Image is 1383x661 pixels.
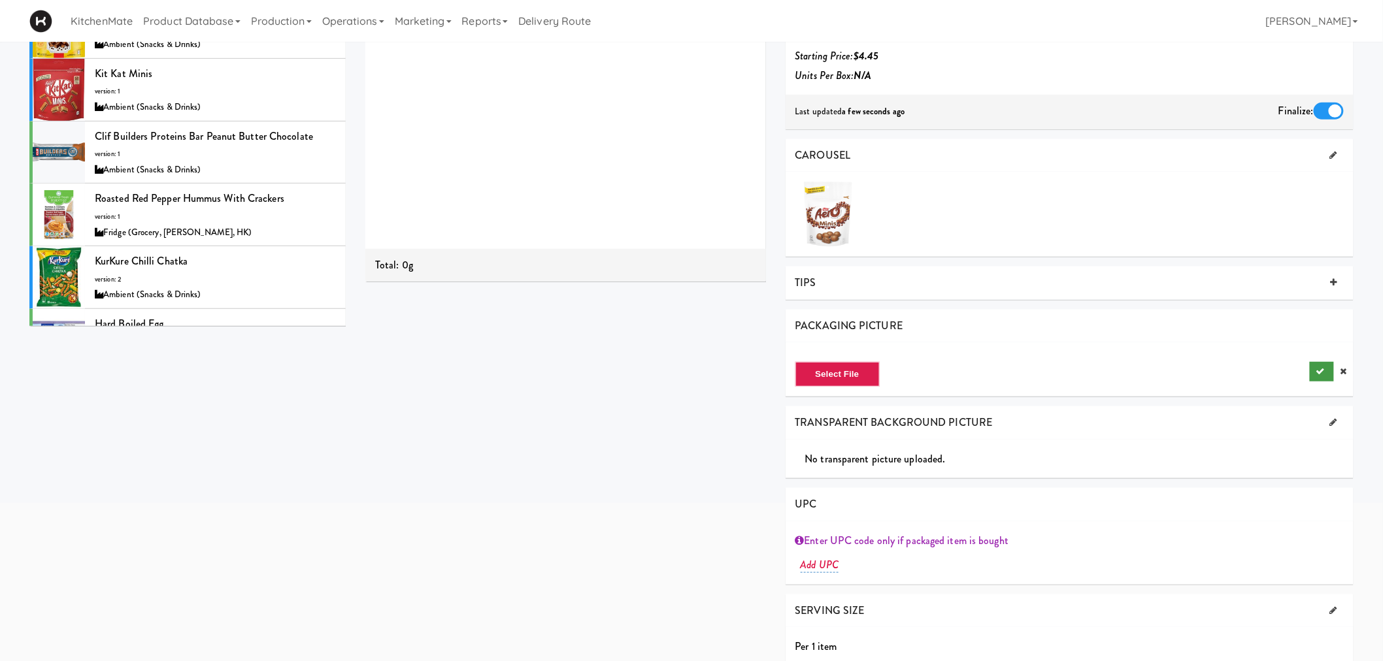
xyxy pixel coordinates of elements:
[29,10,52,33] img: Micromart
[95,86,120,96] span: version: 1
[795,148,851,163] span: CAROUSEL
[795,496,817,511] span: UPC
[1278,103,1314,118] span: Finalize:
[95,99,336,116] div: Ambient (Snacks & Drinks)
[795,603,865,618] span: SERVING SIZE
[29,309,346,372] li: Hard Boiled Eggversion: 1Fridge (Grocery, [PERSON_NAME], HK)
[795,48,879,63] i: Starting Price:
[95,316,164,331] span: Hard Boiled Egg
[95,149,120,159] span: version: 1
[795,362,880,387] button: Select File
[786,637,1354,656] div: Per 1 item
[95,37,336,53] div: Ambient (Snacks & Drinks)
[29,246,346,309] li: KurKure Chilli Chatkaversion: 2Ambient (Snacks & Drinks)
[795,275,816,290] span: TIPS
[375,257,413,272] span: Total: 0g
[29,121,346,184] li: Clif Builders proteins Bar Peanut Butter Chocolateversion: 1Ambient (Snacks & Drinks)
[795,68,872,83] i: Units Per Box:
[95,66,152,81] span: Kit Kat Minis
[842,105,905,118] b: a few seconds ago
[854,48,879,63] b: $4.45
[795,318,903,333] span: PACKAGING PICTURE
[95,287,336,303] div: Ambient (Snacks & Drinks)
[95,225,336,241] div: Fridge (Grocery, [PERSON_NAME], HK)
[95,212,120,221] span: version: 1
[95,274,122,284] span: version: 2
[95,162,336,178] div: Ambient (Snacks & Drinks)
[95,129,313,144] span: Clif Builders proteins Bar Peanut Butter Chocolate
[795,531,1344,551] div: Enter UPC code only if packaged item is bought
[95,191,284,206] span: Roasted Red Pepper Hummus with Crackers
[801,557,839,573] a: Add UPC
[29,59,346,121] li: Kit Kat Minisversion: 1Ambient (Snacks & Drinks)
[805,449,1354,469] div: No transparent picture uploaded.
[854,68,871,83] b: N/A
[95,253,188,268] span: KurKure Chilli Chatka
[795,415,993,430] span: TRANSPARENT BACKGROUND PICTURE
[29,184,346,246] li: Roasted Red Pepper Hummus with Crackersversion: 1Fridge (Grocery, [PERSON_NAME], HK)
[795,105,905,118] span: Last updated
